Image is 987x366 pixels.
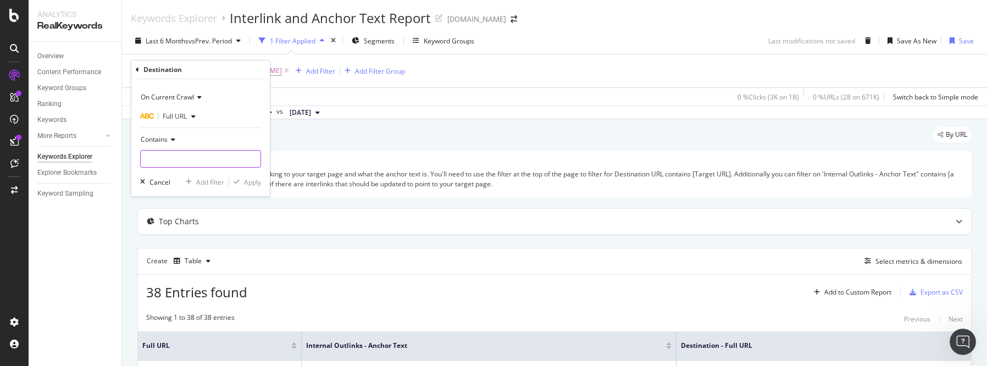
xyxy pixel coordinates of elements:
span: On Current Crawl [141,92,194,102]
button: Next [949,313,963,326]
a: Keywords Explorer [37,151,114,163]
div: 0 % Clicks ( 3K on 1B ) [738,92,799,102]
button: Add filter [181,176,224,187]
button: Apply [229,176,261,187]
span: Internal Outlinks - Anchor Text [306,341,650,351]
button: Save [945,32,974,49]
span: vs Prev. Period [188,36,232,46]
div: Save As New [897,36,936,46]
div: Showing 1 to 38 of 38 entries [146,313,235,326]
a: Keyword Groups [37,82,114,94]
div: Keywords Explorer [37,151,92,163]
button: Add Filter Group [340,64,405,77]
div: Content Performance [37,66,101,78]
button: Select metrics & dimensions [860,254,962,268]
span: 38 Entries found [146,283,247,301]
a: Explorer Bookmarks [37,167,114,179]
div: arrow-right-arrow-left [511,15,517,23]
span: 2025 Apr. 1st [290,108,311,118]
button: Upload attachment [17,282,26,291]
div: [DOMAIN_NAME] [447,14,506,25]
button: Export as CSV [905,284,963,301]
img: Profile image for Customer Support [31,6,49,24]
button: Save As New [883,32,936,49]
button: Table [169,252,215,270]
a: Content Performance [37,66,114,78]
div: Ranking [37,98,62,110]
button: Last 6 MonthsvsPrev. Period [131,32,245,49]
button: 1 Filter Applied [254,32,329,49]
div: Interlink and Anchor Text Report [230,9,431,27]
div: Select metrics & dimensions [875,257,962,266]
div: Explorer Bookmarks [37,167,97,179]
span: Destination - Full URL [681,341,945,351]
a: Keywords [37,114,114,126]
button: go back [7,4,28,25]
iframe: Intercom live chat [950,329,976,355]
span: Last 6 Months [146,36,188,46]
a: Overview [37,51,114,62]
div: Next [949,314,963,324]
button: Cancel [136,176,170,187]
span: Contains [141,135,168,144]
button: Home [172,4,193,25]
span: Full URL [142,341,275,351]
span: Segments [364,36,395,46]
span: Full URL [163,112,187,121]
div: Add Filter Group [355,66,405,76]
button: Add to Custom Report [809,284,891,301]
a: Ranking [37,98,114,110]
div: RealKeywords [37,20,113,32]
div: Add Filter [306,66,335,76]
button: Emoji picker [35,282,43,291]
button: Keyword Groups [408,32,479,49]
button: Gif picker [52,282,61,291]
div: Keyword Groups [37,82,86,94]
div: Cancel [149,178,170,187]
div: 1 Filter Applied [270,36,315,46]
button: Send a message… [188,278,206,295]
div: Keyword Groups [424,36,474,46]
div: times [329,35,338,46]
a: Keyword Sampling [37,188,114,199]
button: Previous [904,313,930,326]
div: Previous [904,314,930,324]
div: Keywords [37,114,66,126]
div: Keyword Sampling [37,188,93,199]
div: Overview [37,51,64,62]
div: Add filter [196,178,224,187]
h1: Customer Support [53,5,132,14]
div: Top Charts [159,216,199,227]
button: Start recording [70,282,79,291]
div: Export as CSV [921,287,963,297]
span: vs [276,107,285,117]
div: Use this report to see what pages are linking to your target page and what the anchor text is. Yo... [146,169,963,188]
div: Save [959,36,974,46]
div: Close [193,4,213,24]
a: Keywords Explorer [131,12,217,24]
div: Create [147,252,215,270]
textarea: Ask a question… [9,259,210,278]
div: More Reports [37,130,76,142]
span: By URL [946,131,967,138]
button: Add Filter [291,64,335,77]
button: Segments [347,32,399,49]
p: The team can also help [53,14,137,25]
div: Apply [244,178,261,187]
div: Add to Custom Report [824,289,891,296]
div: Last modifications not saved [768,36,855,46]
button: Switch back to Simple mode [889,88,978,106]
div: Analytics [37,9,113,20]
div: legacy label [933,127,972,142]
div: Switch back to Simple mode [893,92,978,102]
div: Destination [143,65,182,74]
a: More Reports [37,130,103,142]
button: Full URL [140,108,200,125]
div: 0 % URLs ( 28 on 671K ) [813,92,879,102]
button: [DATE] [285,106,324,119]
div: Table [185,258,202,264]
